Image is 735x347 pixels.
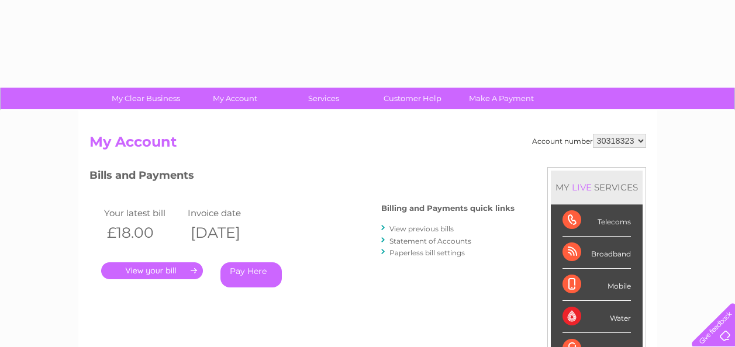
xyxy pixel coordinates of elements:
div: Telecoms [563,204,631,237]
td: Invoice date [185,205,269,221]
a: Statement of Accounts [389,237,471,245]
h2: My Account [89,134,646,156]
a: Paperless bill settings [389,248,465,257]
a: . [101,262,203,279]
div: Broadband [563,237,631,269]
div: Mobile [563,269,631,301]
a: My Account [187,88,283,109]
th: [DATE] [185,221,269,245]
a: Customer Help [364,88,461,109]
a: View previous bills [389,224,454,233]
div: Account number [532,134,646,148]
a: My Clear Business [98,88,194,109]
a: Services [275,88,372,109]
h3: Bills and Payments [89,167,515,188]
a: Make A Payment [453,88,550,109]
div: MY SERVICES [551,171,643,204]
td: Your latest bill [101,205,185,221]
a: Pay Here [220,262,282,287]
h4: Billing and Payments quick links [381,204,515,213]
div: Water [563,301,631,333]
th: £18.00 [101,221,185,245]
div: LIVE [570,182,594,193]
